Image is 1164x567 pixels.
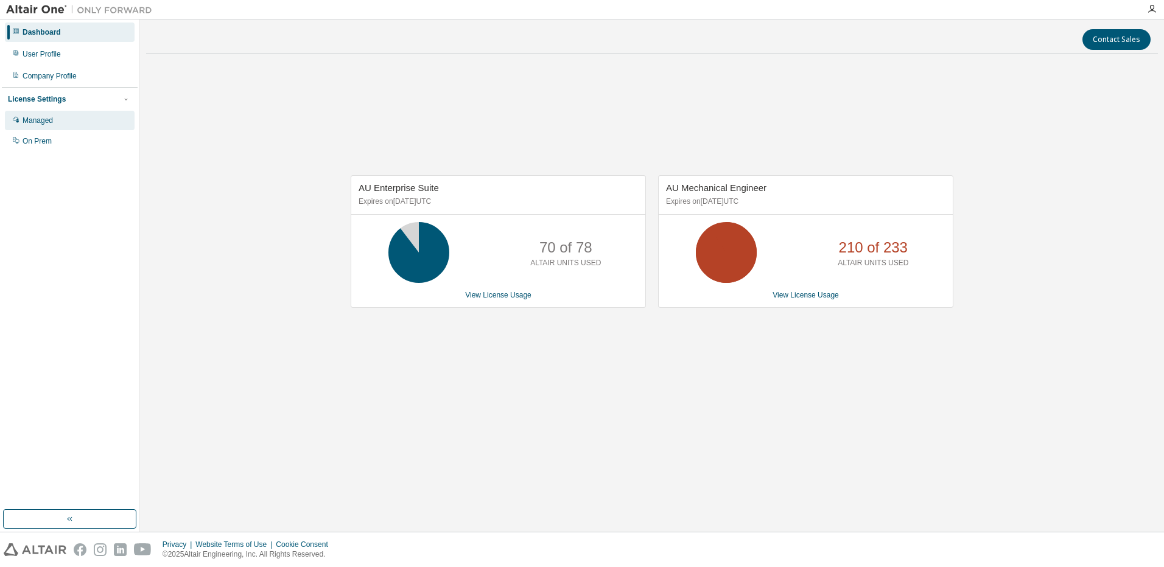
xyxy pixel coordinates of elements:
[666,197,942,207] p: Expires on [DATE] UTC
[276,540,335,549] div: Cookie Consent
[74,543,86,556] img: facebook.svg
[838,258,908,268] p: ALTAIR UNITS USED
[195,540,276,549] div: Website Terms of Use
[23,136,52,146] div: On Prem
[23,116,53,125] div: Managed
[23,49,61,59] div: User Profile
[4,543,66,556] img: altair_logo.svg
[1082,29,1151,50] button: Contact Sales
[114,543,127,556] img: linkedin.svg
[6,4,158,16] img: Altair One
[359,183,439,193] span: AU Enterprise Suite
[163,540,195,549] div: Privacy
[773,291,839,299] a: View License Usage
[94,543,107,556] img: instagram.svg
[163,549,335,560] p: © 2025 Altair Engineering, Inc. All Rights Reserved.
[359,197,635,207] p: Expires on [DATE] UTC
[839,237,908,258] p: 210 of 233
[666,183,766,193] span: AU Mechanical Engineer
[134,543,152,556] img: youtube.svg
[530,258,601,268] p: ALTAIR UNITS USED
[8,94,66,104] div: License Settings
[465,291,531,299] a: View License Usage
[23,27,61,37] div: Dashboard
[539,237,592,258] p: 70 of 78
[23,71,77,81] div: Company Profile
